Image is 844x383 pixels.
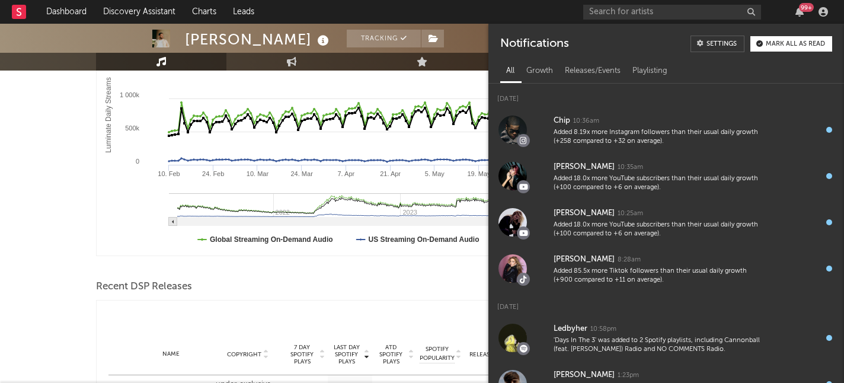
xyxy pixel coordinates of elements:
text: 7. Apr [337,170,354,177]
text: 24. Feb [202,170,224,177]
span: ATD Spotify Plays [375,344,407,365]
a: [PERSON_NAME]8:28amAdded 85.5x more Tiktok followers than their usual daily growth (+900 compared... [488,245,844,292]
span: Released [469,351,497,358]
div: 'Days In The 3' was added to 2 Spotify playlists, including Cannonball (feat. [PERSON_NAME]) Radi... [554,336,762,355]
div: Ledbyher [554,322,587,336]
text: 10. Feb [158,170,180,177]
div: 10:35am [618,163,643,172]
a: Ledbyher10:58pm'Days In The 3' was added to 2 Spotify playlists, including Cannonball (feat. [PER... [488,315,844,361]
span: Copyright [227,351,261,358]
div: Added 8.19x more Instagram followers than their usual daily growth (+258 compared to +32 on avera... [554,128,762,146]
div: [PERSON_NAME] [554,368,615,382]
text: Global Streaming On-Demand Audio [210,235,333,244]
text: 21. Apr [380,170,401,177]
div: 99 + [799,3,814,12]
div: [PERSON_NAME] [185,30,332,49]
div: Added 18.0x more YouTube subscribers than their usual daily growth (+100 compared to +6 on average). [554,174,762,193]
button: Mark all as read [750,36,832,52]
text: US Streaming On-Demand Audio [369,235,479,244]
text: 500k [125,125,139,132]
a: Chip10:36amAdded 8.19x more Instagram followers than their usual daily growth (+258 compared to +... [488,107,844,153]
div: [PERSON_NAME] [554,160,615,174]
text: 10. Mar [247,170,269,177]
div: [DATE] [488,292,844,315]
input: Search for artists [583,5,761,20]
span: Last Day Spotify Plays [331,344,362,365]
text: Luminate Daily Streams [104,77,113,152]
div: Growth [520,61,559,81]
button: Tracking [347,30,421,47]
div: Name [132,350,210,359]
div: 10:36am [573,117,599,126]
div: [DATE] [488,84,844,107]
div: Added 85.5x more Tiktok followers than their usual daily growth (+900 compared to +11 on average). [554,267,762,285]
div: 1:23pm [618,371,639,380]
div: Added 18.0x more YouTube subscribers than their usual daily growth (+100 compared to +6 on average). [554,221,762,239]
span: Recent DSP Releases [96,280,192,294]
div: Releases/Events [559,61,626,81]
text: 5. May [425,170,445,177]
div: Notifications [500,36,568,52]
a: [PERSON_NAME]10:35amAdded 18.0x more YouTube subscribers than their usual daily growth (+100 comp... [488,153,844,199]
a: Settings [690,36,744,52]
div: 8:28am [618,256,641,264]
span: Spotify Popularity [420,345,455,363]
div: Mark all as read [766,41,825,47]
div: Chip [554,114,570,128]
text: 19. May [467,170,491,177]
div: [PERSON_NAME] [554,253,615,267]
div: [PERSON_NAME] [554,206,615,221]
button: 99+ [795,7,804,17]
div: 10:58pm [590,325,616,334]
div: Settings [706,41,737,47]
a: [PERSON_NAME]10:25amAdded 18.0x more YouTube subscribers than their usual daily growth (+100 comp... [488,199,844,245]
div: All [500,61,520,81]
text: 24. Mar [291,170,314,177]
div: 10:25am [618,209,643,218]
text: 0 [136,158,139,165]
span: 7 Day Spotify Plays [286,344,318,365]
svg: Luminate Daily Consumption [97,18,747,256]
div: Playlisting [626,61,673,81]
